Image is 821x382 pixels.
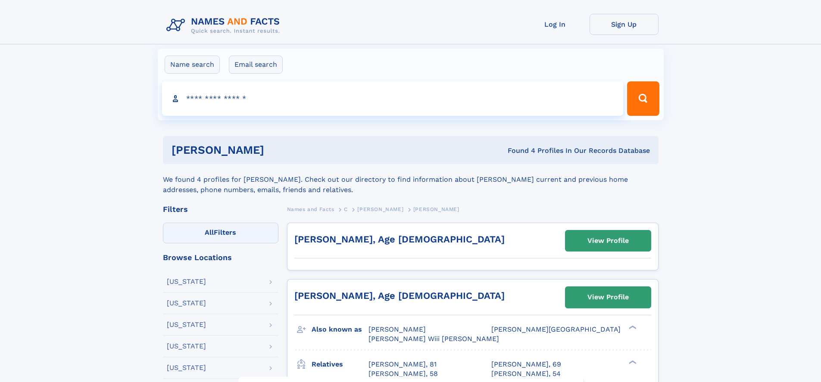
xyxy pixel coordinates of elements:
span: [PERSON_NAME] Wiii [PERSON_NAME] [368,335,499,343]
span: [PERSON_NAME] [357,206,403,212]
label: Filters [163,223,278,243]
img: Logo Names and Facts [163,14,287,37]
span: [PERSON_NAME] [368,325,426,333]
div: [US_STATE] [167,321,206,328]
a: [PERSON_NAME] [357,204,403,214]
div: View Profile [587,231,629,251]
a: [PERSON_NAME], Age [DEMOGRAPHIC_DATA] [294,234,505,245]
div: Found 4 Profiles In Our Records Database [386,146,650,155]
div: We found 4 profiles for [PERSON_NAME]. Check out our directory to find information about [PERSON_... [163,164,659,195]
a: [PERSON_NAME], 69 [491,360,561,369]
div: Filters [163,205,278,213]
a: Names and Facts [287,204,334,214]
a: [PERSON_NAME], 81 [368,360,437,369]
div: ❯ [627,359,637,365]
div: View Profile [587,287,629,307]
input: search input [162,81,624,116]
a: [PERSON_NAME], Age [DEMOGRAPHIC_DATA] [294,290,505,301]
h3: Also known as [312,322,368,337]
label: Name search [165,56,220,74]
div: [US_STATE] [167,300,206,307]
h3: Relatives [312,357,368,372]
div: [US_STATE] [167,278,206,285]
div: [US_STATE] [167,343,206,350]
a: Log In [521,14,590,35]
a: Sign Up [590,14,659,35]
span: [PERSON_NAME] [413,206,459,212]
span: All [205,228,214,236]
div: ❯ [627,324,637,330]
a: [PERSON_NAME], 58 [368,369,438,379]
div: Browse Locations [163,254,278,261]
a: View Profile [565,287,651,307]
div: [US_STATE] [167,364,206,371]
a: View Profile [565,230,651,251]
h1: [PERSON_NAME] [172,145,386,155]
a: C [344,204,348,214]
label: Email search [229,56,283,74]
span: C [344,206,348,212]
a: [PERSON_NAME], 54 [491,369,561,379]
button: Search Button [627,81,659,116]
span: [PERSON_NAME][GEOGRAPHIC_DATA] [491,325,621,333]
